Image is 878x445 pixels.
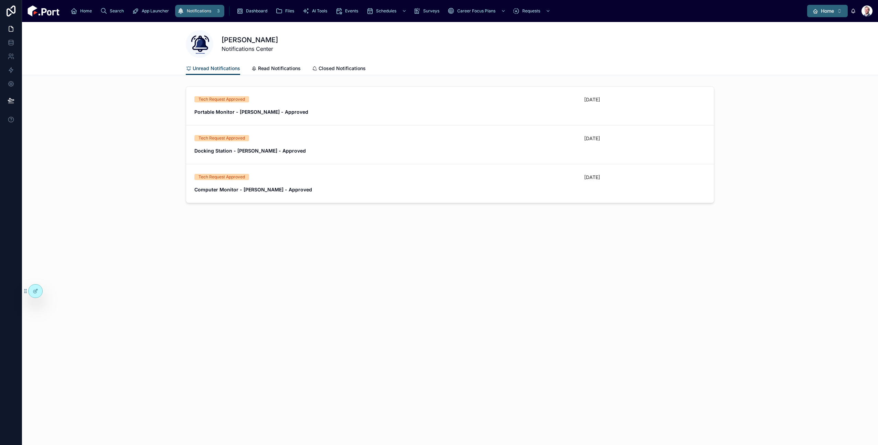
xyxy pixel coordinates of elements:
strong: Docking Station - [PERSON_NAME] - Approved [194,148,306,154]
span: Notifications Center [222,45,278,53]
a: Home [68,5,97,17]
a: Read Notifications [251,62,301,76]
span: Home [821,8,834,14]
div: Tech Request Approved [199,174,245,180]
span: Events [345,8,358,14]
p: [DATE] [584,96,600,103]
a: AI Tools [300,5,332,17]
a: Notifications3 [175,5,224,17]
a: Unread Notifications [186,62,240,75]
span: Search [110,8,124,14]
div: Tech Request Approved [199,135,245,141]
a: Events [333,5,363,17]
span: Career Focus Plans [457,8,495,14]
span: App Launcher [142,8,169,14]
span: Requests [522,8,540,14]
div: Tech Request Approved [199,96,245,102]
a: Surveys [411,5,444,17]
a: Schedules [364,5,410,17]
span: Dashboard [246,8,267,14]
a: Files [274,5,299,17]
span: Surveys [423,8,439,14]
span: Files [285,8,294,14]
a: Dashboard [234,5,272,17]
button: Select Button [807,5,848,17]
span: Unread Notifications [193,65,240,72]
img: App logo [28,5,60,16]
a: Requests [511,5,554,17]
a: App Launcher [130,5,174,17]
div: scrollable content [65,3,807,19]
div: 3 [214,7,222,15]
strong: Portable Monitor - [PERSON_NAME] - Approved [194,109,308,115]
span: Schedules [376,8,396,14]
h1: [PERSON_NAME] [222,35,278,45]
p: [DATE] [584,135,600,142]
p: [DATE] [584,174,600,181]
a: Closed Notifications [312,62,366,76]
strong: Computer Monitor - [PERSON_NAME] - Approved [194,187,312,192]
span: Read Notifications [258,65,301,72]
span: Home [80,8,92,14]
a: Career Focus Plans [446,5,509,17]
span: Closed Notifications [319,65,366,72]
span: Notifications [187,8,211,14]
a: Search [98,5,129,17]
span: AI Tools [312,8,327,14]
